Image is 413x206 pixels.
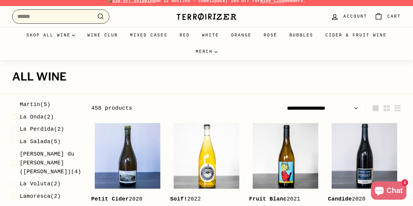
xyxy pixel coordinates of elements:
summary: Merch [189,43,223,60]
a: Wine Club [81,27,124,43]
span: La Salada [20,139,50,145]
b: Petit Cider [91,196,129,202]
span: (5) [20,137,61,146]
span: La Ferme Saint-Martin [20,93,71,108]
span: Cart [387,13,401,20]
span: La Voluta [20,181,50,187]
span: (2) [20,125,64,134]
b: Candide [328,196,352,202]
a: Rosé [258,27,283,43]
div: 458 products [91,104,246,113]
span: [PERSON_NAME] du [PERSON_NAME] ([PERSON_NAME]) [20,151,74,175]
a: Cider & Fruit Wine [319,27,393,43]
a: Bubbles [283,27,319,43]
div: 2020 [91,195,158,204]
div: 2020 [328,195,395,204]
span: La Onda [20,114,44,120]
div: 2022 [170,195,237,204]
span: (2) [20,180,61,188]
span: La Perdida [20,126,54,132]
span: Lamoresca [20,193,50,199]
a: Orange [225,27,258,43]
b: Fruit Blanc [249,196,287,202]
span: (2) [20,192,61,201]
a: Red [173,27,196,43]
span: Account [343,13,367,20]
a: Mixed Cases [124,27,173,43]
a: Cart [371,8,404,26]
a: White [196,27,225,43]
div: 2021 [249,195,316,204]
span: (2) [20,113,54,122]
span: (4) [20,150,81,176]
a: Account [327,8,371,26]
inbox-online-store-chat: Shopify online store chat [369,181,408,201]
h1: All wine [12,71,401,83]
summary: Shop all wine [20,27,81,43]
b: Soif! [170,196,187,202]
